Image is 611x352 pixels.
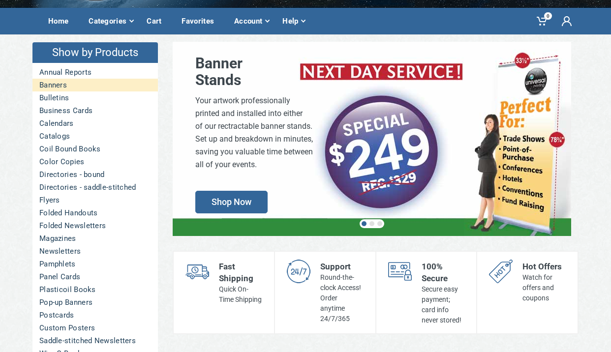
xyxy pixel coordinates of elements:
[530,8,555,34] a: 0
[32,117,158,130] a: Calendars
[32,168,158,181] a: Directories - bound
[195,55,313,88] div: Banner Stands
[140,11,175,31] div: Cart
[195,191,268,213] span: Shop Now
[32,245,158,258] a: Newsletters
[41,11,82,31] div: Home
[522,272,566,303] div: Watch for offers and coupons
[320,272,364,324] div: Round-the-clock Access! Order anytime 24/7/365
[32,155,158,168] a: Color Copies
[32,334,158,347] a: Saddle-stitched Newsletters
[320,261,364,272] div: Support
[522,261,566,272] div: Hot Offers
[287,260,310,283] img: support-s.png
[32,181,158,194] a: Directories - saddle-stitched
[32,206,158,219] a: Folded Handouts
[32,91,158,104] a: Bulletins
[173,42,571,236] a: BannerStands Your artwork professionallyprinted and installed into eitherof our rectractable bann...
[41,8,82,34] a: Home
[544,12,552,20] span: 0
[422,261,465,284] div: 100% Secure
[140,8,175,34] a: Cart
[275,11,311,31] div: Help
[227,11,275,31] div: Account
[185,260,209,283] img: shipping-s.png
[32,309,158,322] a: Postcards
[32,194,158,206] a: Flyers
[32,130,158,143] a: Catalogs
[422,284,465,325] div: Secure easy payment; card info never stored!
[175,8,227,34] a: Favorites
[32,296,158,309] a: Pop-up Banners
[175,11,227,31] div: Favorites
[195,94,313,171] div: Your artwork professionally printed and installed into either of our rectractable banner stands. ...
[32,270,158,283] a: Panel Cards
[219,261,262,284] div: Fast Shipping
[32,104,158,117] a: Business Cards
[32,322,158,334] a: Custom Posters
[32,42,158,63] h4: Show by Products
[32,143,158,155] a: Coil Bound Books
[32,232,158,245] a: Magazines
[219,284,262,305] div: Quick On-Time Shipping
[32,219,158,232] a: Folded Newsletters
[32,258,158,270] a: Pamphlets
[82,11,140,31] div: Categories
[32,283,158,296] a: Plasticoil Books
[32,66,158,79] a: Annual Reports
[32,79,158,91] a: Banners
